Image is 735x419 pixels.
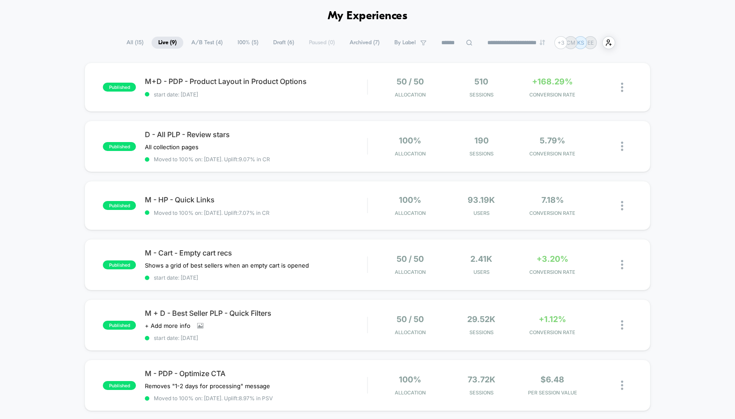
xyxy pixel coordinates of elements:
[397,77,424,86] span: 50 / 50
[397,314,424,324] span: 50 / 50
[541,195,564,205] span: 7.18%
[145,382,270,390] span: Removes "1-2 days for processing" message
[103,381,136,390] span: published
[621,83,623,92] img: close
[468,375,495,384] span: 73.72k
[103,83,136,92] span: published
[395,329,426,335] span: Allocation
[621,201,623,210] img: close
[397,254,424,264] span: 50 / 50
[154,209,270,216] span: Moved to 100% on: [DATE] . Uplift: 7.07% in CR
[587,39,594,46] p: EE
[103,142,136,151] span: published
[519,269,586,275] span: CONVERSION RATE
[519,329,586,335] span: CONVERSION RATE
[448,390,515,396] span: Sessions
[152,37,183,49] span: Live ( 9 )
[448,210,515,216] span: Users
[154,395,273,402] span: Moved to 100% on: [DATE] . Uplift: 8.97% in PSV
[541,375,564,384] span: $6.48
[399,375,421,384] span: 100%
[145,91,367,98] span: start date: [DATE]
[103,260,136,269] span: published
[448,92,515,98] span: Sessions
[145,274,367,281] span: start date: [DATE]
[448,269,515,275] span: Users
[154,156,270,163] span: Moved to 100% on: [DATE] . Uplift: 9.07% in CR
[621,142,623,151] img: close
[540,40,545,45] img: end
[103,201,136,210] span: published
[566,39,575,46] p: CM
[395,92,426,98] span: Allocation
[519,92,586,98] span: CONVERSION RATE
[448,151,515,157] span: Sessions
[540,136,565,145] span: 5.79%
[621,260,623,269] img: close
[145,369,367,378] span: M - PDP - Optimize CTA
[554,36,567,49] div: + 3
[470,254,492,264] span: 2.41k
[399,195,421,205] span: 100%
[399,136,421,145] span: 100%
[145,322,190,329] span: + Add more info
[145,130,367,139] span: D - All PLP - Review stars
[394,39,416,46] span: By Label
[395,390,426,396] span: Allocation
[266,37,301,49] span: Draft ( 6 )
[185,37,229,49] span: A/B Test ( 4 )
[343,37,386,49] span: Archived ( 7 )
[467,314,495,324] span: 29.52k
[448,329,515,335] span: Sessions
[328,10,408,23] h1: My Experiences
[577,39,584,46] p: KS
[145,195,367,204] span: M - HP - Quick Links
[532,77,573,86] span: +168.29%
[519,151,586,157] span: CONVERSION RATE
[231,37,265,49] span: 100% ( 5 )
[536,254,568,264] span: +3.20%
[145,262,309,269] span: Shows a grid of best sellers when an empty cart is opened
[120,37,150,49] span: All ( 15 )
[395,269,426,275] span: Allocation
[621,381,623,390] img: close
[519,390,586,396] span: PER SESSION VALUE
[474,136,489,145] span: 190
[519,210,586,216] span: CONVERSION RATE
[145,77,367,86] span: M+D - PDP - Product Layout in Product Options
[145,248,367,257] span: M - Cart - Empty cart recs
[145,335,367,341] span: start date: [DATE]
[474,77,488,86] span: 510
[621,320,623,330] img: close
[539,314,566,324] span: +1.12%
[468,195,495,205] span: 93.19k
[395,210,426,216] span: Allocation
[395,151,426,157] span: Allocation
[145,143,199,151] span: All collection pages
[103,321,136,330] span: published
[145,309,367,318] span: M + D - Best Seller PLP - Quick Filters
